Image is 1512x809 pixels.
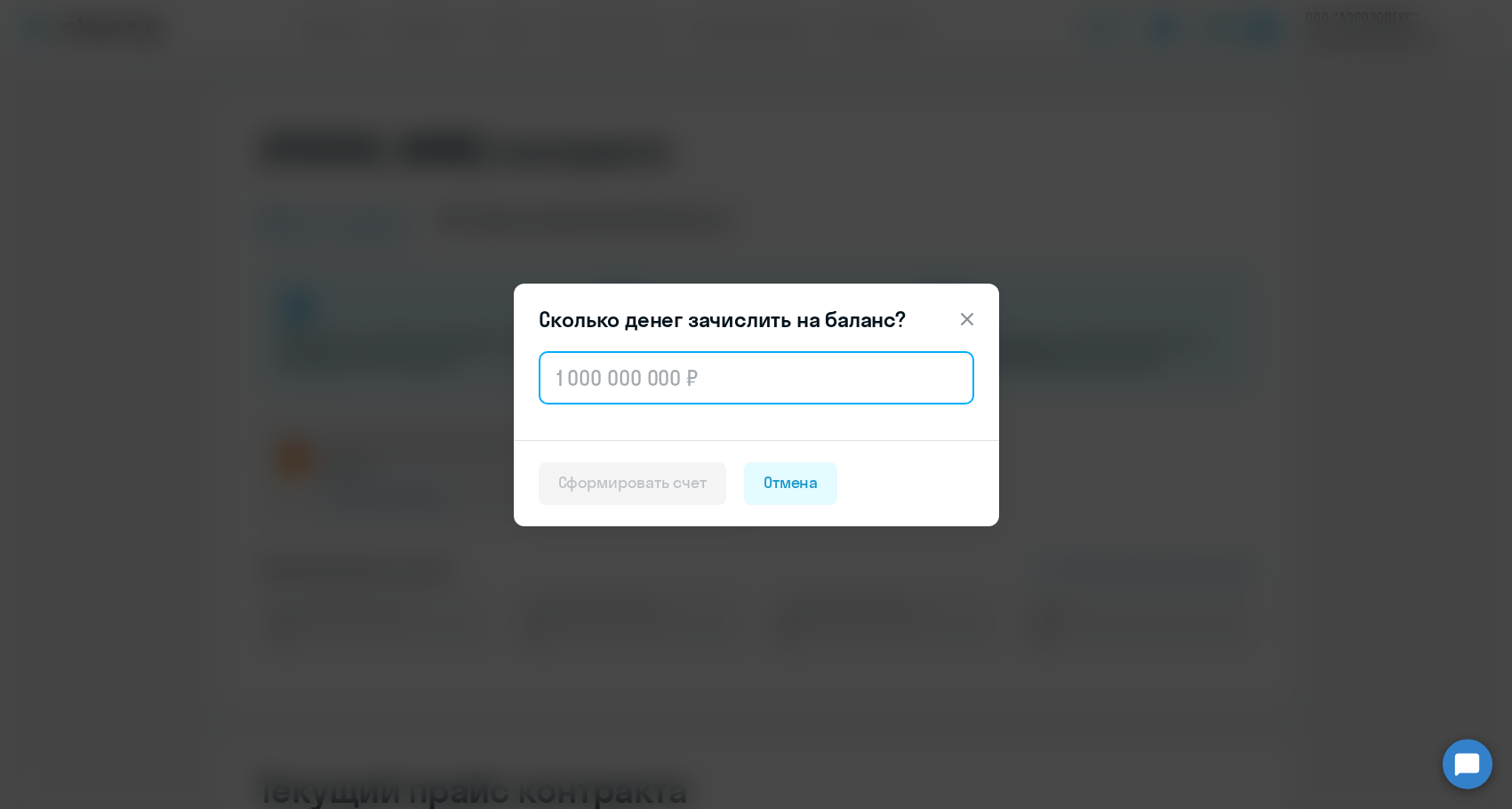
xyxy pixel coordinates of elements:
[539,351,974,404] input: 1 000 000 000 ₽
[764,471,819,494] div: Отмена
[558,471,707,494] div: Сформировать счет
[514,305,999,333] header: Сколько денег зачислить на баланс?
[539,462,726,505] button: Сформировать счет
[744,462,838,505] button: Отмена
